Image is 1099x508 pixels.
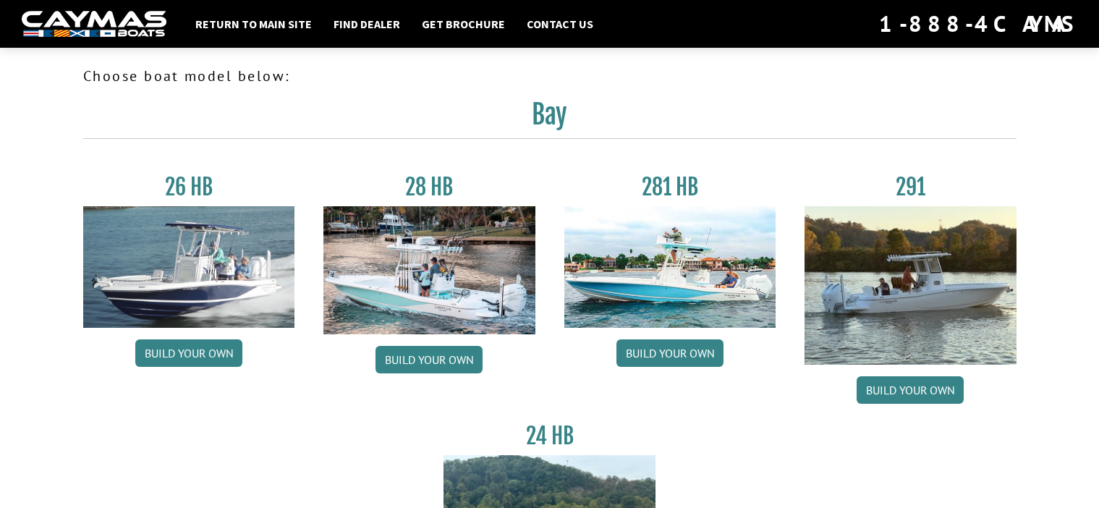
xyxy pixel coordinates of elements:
img: 26_new_photo_resized.jpg [83,206,295,328]
h2: Bay [83,98,1017,139]
a: Build your own [616,339,724,367]
img: 28-hb-twin.jpg [564,206,776,328]
a: Get Brochure [415,14,512,33]
p: Choose boat model below: [83,65,1017,87]
a: Build your own [857,376,964,404]
img: 28_hb_thumbnail_for_caymas_connect.jpg [323,206,535,334]
h3: 291 [805,174,1017,200]
h3: 281 HB [564,174,776,200]
img: 291_Thumbnail.jpg [805,206,1017,365]
a: Build your own [135,339,242,367]
a: Return to main site [188,14,319,33]
div: 1-888-4CAYMAS [879,8,1077,40]
a: Find Dealer [326,14,407,33]
img: white-logo-c9c8dbefe5ff5ceceb0f0178aa75bf4bb51f6bca0971e226c86eb53dfe498488.png [22,11,166,38]
h3: 26 HB [83,174,295,200]
a: Contact Us [519,14,601,33]
a: Build your own [375,346,483,373]
h3: 28 HB [323,174,535,200]
h3: 24 HB [444,423,655,449]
